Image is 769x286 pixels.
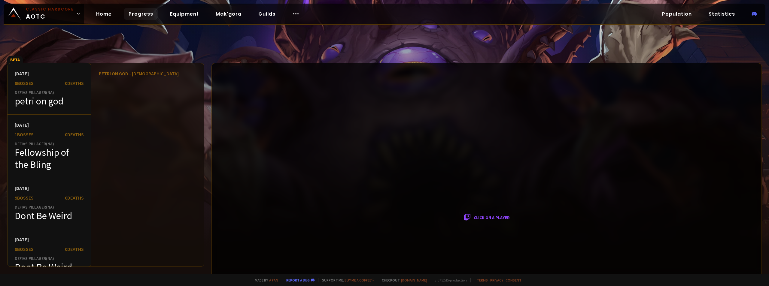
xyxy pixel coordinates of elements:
a: Terms [477,278,488,282]
a: Mak'gora [211,8,246,20]
a: Progress [124,8,158,20]
a: Privacy [490,278,503,282]
a: Classic HardcoreAOTC [4,4,84,24]
div: Dont Be Weird [15,210,84,222]
span: Checkout [378,278,427,282]
small: Classic Hardcore [26,7,74,12]
div: 0 Deaths [65,195,84,201]
span: - [129,71,131,77]
div: Defias Pillager ( NA ) [15,204,84,210]
div: 1 bosses [15,131,34,137]
a: a fan [269,278,278,282]
div: [DATE] [15,185,84,191]
a: Report a bug [286,278,310,282]
span: Made by [251,278,278,282]
div: [DATE] [15,236,84,242]
div: petri on god [DEMOGRAPHIC_DATA] [99,71,197,77]
a: Home [91,8,117,20]
div: Dont Be Weird [15,261,84,273]
a: Population [657,8,697,20]
div: 0 Deaths [65,131,84,137]
a: Statistics [704,8,740,20]
div: 0 Deaths [65,80,84,86]
div: Defias Pillager ( NA ) [15,256,84,261]
a: Equipment [165,8,204,20]
a: Buy me a coffee [345,278,374,282]
div: 9 bosses [15,246,34,252]
div: Defias Pillager ( NA ) [15,141,84,146]
div: BETA [7,56,23,66]
a: Consent [506,278,521,282]
span: v. d752d5 - production [431,278,467,282]
div: 9 bosses [15,195,34,201]
div: Defias Pillager ( NA ) [15,90,84,95]
div: petri on god [15,95,84,107]
div: 9 bosses [15,80,34,86]
a: [DOMAIN_NAME] [401,278,427,282]
a: Guilds [254,8,280,20]
div: [DATE] [15,71,84,77]
div: 0 Deaths [65,246,84,252]
span: AOTC [26,7,74,21]
span: Support me, [318,278,374,282]
div: [DATE] [15,122,84,128]
div: Fellowship of the Bling [15,146,84,170]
